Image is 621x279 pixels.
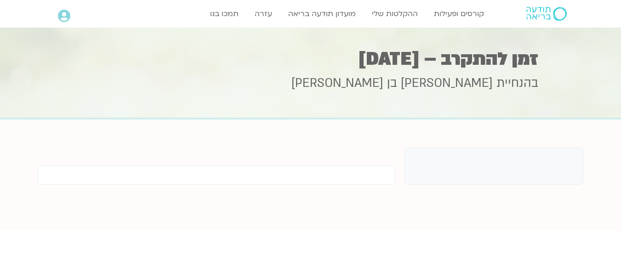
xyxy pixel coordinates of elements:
span: בהנחיית [496,75,538,91]
a: עזרה [250,5,277,23]
a: קורסים ופעילות [429,5,489,23]
span: [PERSON_NAME] בן [PERSON_NAME] [291,75,493,91]
a: מועדון תודעה בריאה [284,5,360,23]
h1: זמן להתקרב – [DATE] [83,50,538,68]
a: ההקלטות שלי [367,5,422,23]
a: תמכו בנו [205,5,243,23]
img: תודעה בריאה [526,7,567,21]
